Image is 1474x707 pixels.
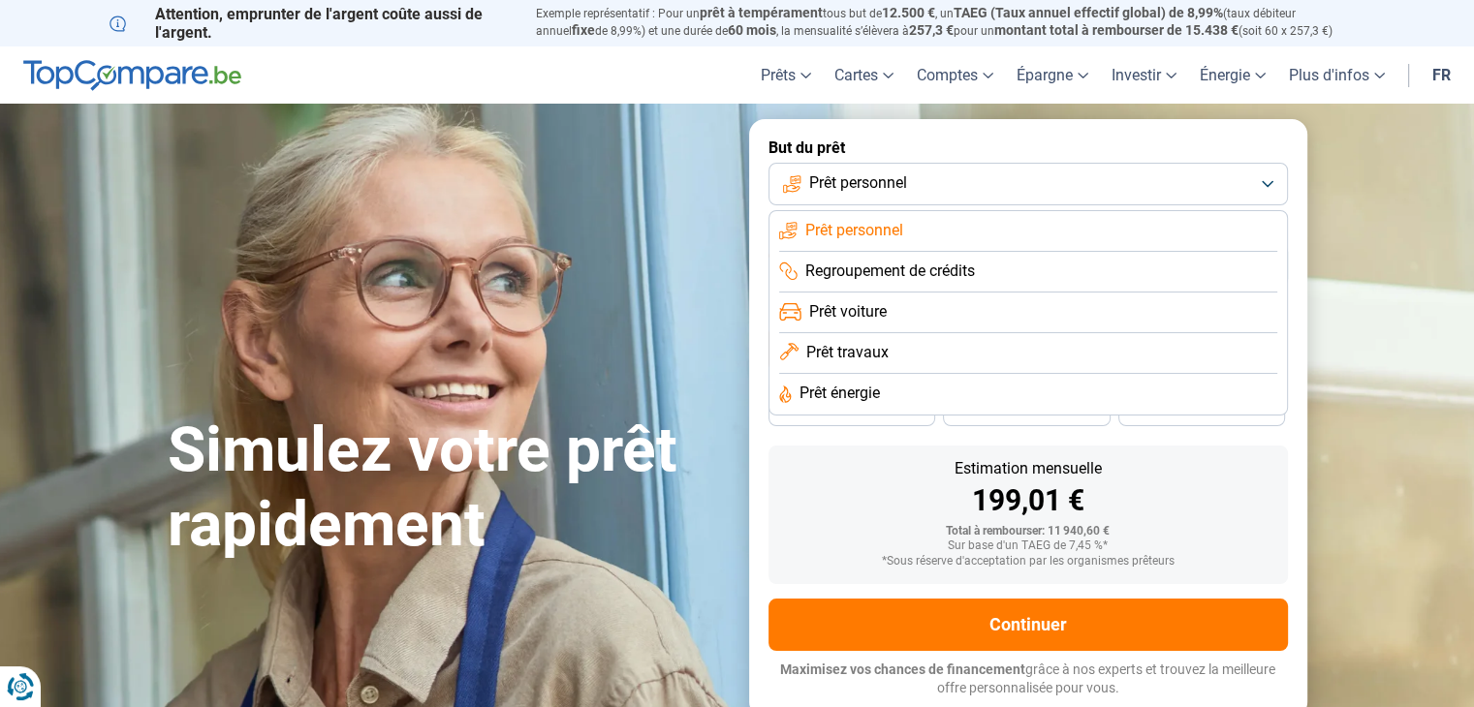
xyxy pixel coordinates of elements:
[780,661,1025,677] span: Maximisez vos chances de financement
[784,555,1272,569] div: *Sous réserve d'acceptation par les organismes prêteurs
[1180,406,1223,417] span: 24 mois
[1005,46,1100,104] a: Épargne
[994,22,1239,38] span: montant total à rembourser de 15.438 €
[728,22,776,38] span: 60 mois
[800,383,880,404] span: Prêt énergie
[110,5,513,42] p: Attention, emprunter de l'argent coûte aussi de l'argent.
[954,5,1223,20] span: TAEG (Taux annuel effectif global) de 8,99%
[1277,46,1396,104] a: Plus d'infos
[784,461,1272,476] div: Estimation mensuelle
[768,599,1288,651] button: Continuer
[700,5,823,20] span: prêt à tempérament
[809,301,887,323] span: Prêt voiture
[768,661,1288,698] p: grâce à nos experts et trouvez la meilleure offre personnalisée pour vous.
[572,22,595,38] span: fixe
[823,46,905,104] a: Cartes
[768,138,1288,157] label: But du prêt
[1005,406,1048,417] span: 30 mois
[805,261,975,282] span: Regroupement de crédits
[1421,46,1462,104] a: fr
[805,220,903,241] span: Prêt personnel
[784,525,1272,538] div: Total à rembourser: 11 940,60 €
[536,5,1365,40] p: Exemple représentatif : Pour un tous but de , un (taux débiteur annuel de 8,99%) et une durée de ...
[768,163,1288,205] button: Prêt personnel
[831,406,873,417] span: 36 mois
[23,60,241,91] img: TopCompare
[784,539,1272,553] div: Sur base d'un TAEG de 7,45 %*
[806,342,889,363] span: Prêt travaux
[784,486,1272,515] div: 199,01 €
[905,46,1005,104] a: Comptes
[1188,46,1277,104] a: Énergie
[882,5,935,20] span: 12.500 €
[749,46,823,104] a: Prêts
[168,414,726,563] h1: Simulez votre prêt rapidement
[809,172,907,194] span: Prêt personnel
[909,22,954,38] span: 257,3 €
[1100,46,1188,104] a: Investir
